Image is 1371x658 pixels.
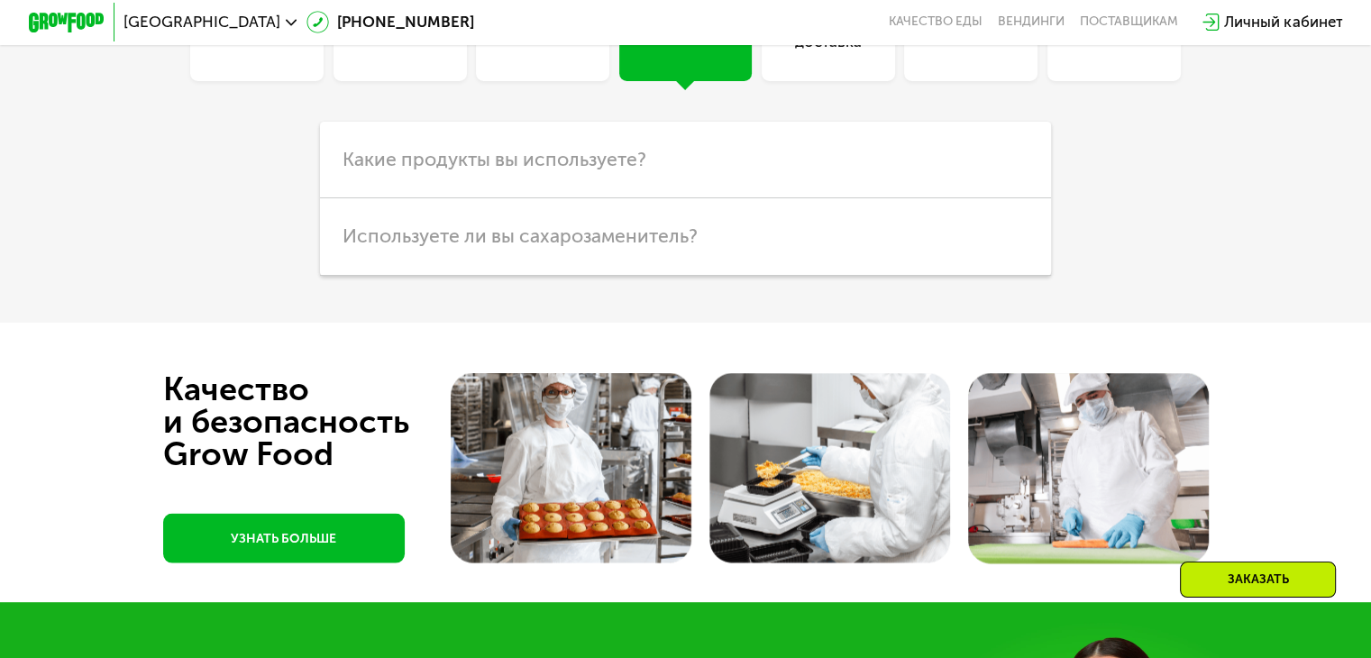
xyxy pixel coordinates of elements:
[343,224,698,247] span: Используете ли вы сахарозаменитель?
[306,11,474,33] a: [PHONE_NUMBER]
[1180,562,1336,598] div: Заказать
[998,14,1065,30] a: Вендинги
[163,514,405,563] a: УЗНАТЬ БОЛЬШЕ
[123,14,280,30] span: [GEOGRAPHIC_DATA]
[762,7,895,53] div: Оплата и доставка
[343,148,646,170] span: Какие продукты вы используете?
[889,14,983,30] a: Качество еды
[1080,14,1178,30] div: поставщикам
[1224,11,1342,33] div: Личный кабинет
[163,373,476,471] div: Качество и безопасность Grow Food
